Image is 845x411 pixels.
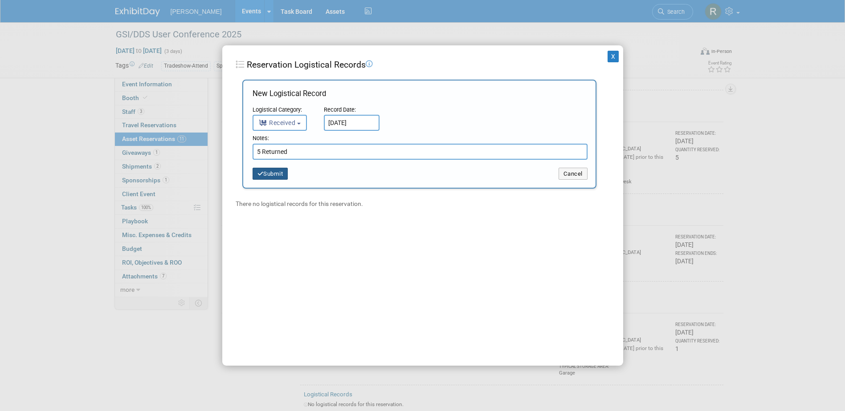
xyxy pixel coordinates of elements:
[559,168,588,180] button: Cancel
[253,168,288,180] button: Submit
[236,200,363,207] span: There no logistical records for this reservation.
[253,134,588,143] div: Notes:
[253,106,317,115] div: Logistical Category:
[324,106,380,115] div: Record Date:
[236,59,603,71] div: Reservation Logistical Records
[608,51,619,62] button: X
[253,89,588,106] div: New Logistical Record
[259,119,296,126] span: Received
[253,115,307,131] button: Received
